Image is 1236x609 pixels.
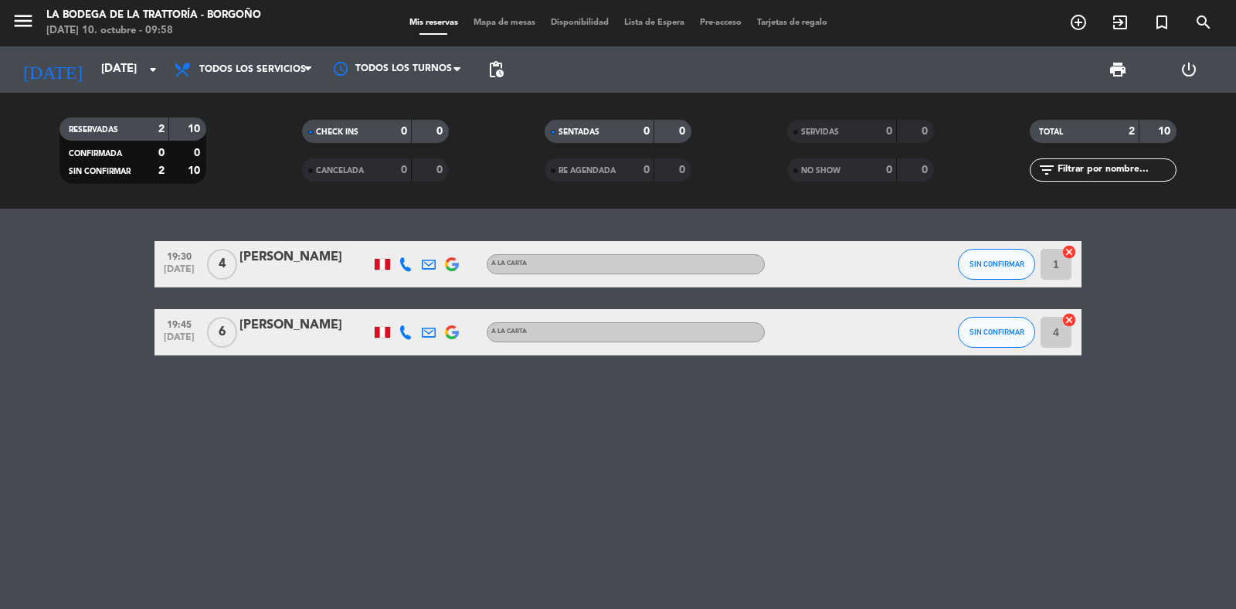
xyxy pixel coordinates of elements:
span: SIN CONFIRMAR [69,168,131,175]
strong: 0 [436,165,446,175]
input: Filtrar por nombre... [1056,162,1176,179]
div: [DATE] 10. octubre - 09:58 [46,23,261,39]
span: RE AGENDADA [559,167,616,175]
span: Lista de Espera [616,19,692,27]
strong: 0 [643,126,650,137]
span: CANCELADA [316,167,364,175]
i: menu [12,9,35,32]
span: CHECK INS [316,128,358,136]
span: Todos los servicios [199,64,306,75]
i: cancel [1061,244,1077,260]
button: SIN CONFIRMAR [958,317,1035,348]
span: 19:45 [160,315,199,332]
span: 6 [207,317,237,348]
img: google-logo.png [445,257,459,271]
div: [PERSON_NAME] [239,247,371,267]
i: filter_list [1037,161,1056,179]
strong: 0 [194,148,203,158]
span: [DATE] [160,332,199,350]
strong: 2 [158,124,165,134]
span: Pre-acceso [692,19,749,27]
span: TOTAL [1039,128,1063,136]
img: google-logo.png [445,325,459,339]
span: A la carta [491,328,527,335]
strong: 0 [158,148,165,158]
strong: 0 [643,165,650,175]
i: [DATE] [12,53,93,87]
i: exit_to_app [1111,13,1129,32]
span: NO SHOW [801,167,840,175]
i: cancel [1061,312,1077,328]
strong: 10 [188,165,203,176]
strong: 0 [401,126,407,137]
button: SIN CONFIRMAR [958,249,1035,280]
span: 4 [207,249,237,280]
span: print [1109,60,1127,79]
strong: 0 [886,126,892,137]
div: LOG OUT [1153,46,1224,93]
span: 19:30 [160,247,199,264]
i: power_settings_new [1180,60,1198,79]
span: SIN CONFIRMAR [969,328,1024,336]
i: arrow_drop_down [144,60,162,79]
strong: 2 [1129,126,1135,137]
strong: 10 [1158,126,1173,137]
span: RESERVADAS [69,126,118,134]
strong: 0 [436,126,446,137]
i: turned_in_not [1153,13,1171,32]
i: search [1194,13,1213,32]
strong: 0 [401,165,407,175]
strong: 2 [158,165,165,176]
span: Mis reservas [402,19,466,27]
strong: 10 [188,124,203,134]
span: A la carta [491,260,527,267]
span: SERVIDAS [801,128,839,136]
strong: 0 [886,165,892,175]
span: CONFIRMADA [69,150,122,158]
span: pending_actions [487,60,505,79]
strong: 0 [679,126,688,137]
strong: 0 [679,165,688,175]
i: add_circle_outline [1069,13,1088,32]
span: [DATE] [160,264,199,282]
strong: 0 [922,165,931,175]
span: Disponibilidad [543,19,616,27]
div: La Bodega de la Trattoría - Borgoño [46,8,261,23]
button: menu [12,9,35,38]
strong: 0 [922,126,931,137]
span: Tarjetas de regalo [749,19,835,27]
span: SENTADAS [559,128,599,136]
span: Mapa de mesas [466,19,543,27]
div: [PERSON_NAME] [239,315,371,335]
span: SIN CONFIRMAR [969,260,1024,268]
